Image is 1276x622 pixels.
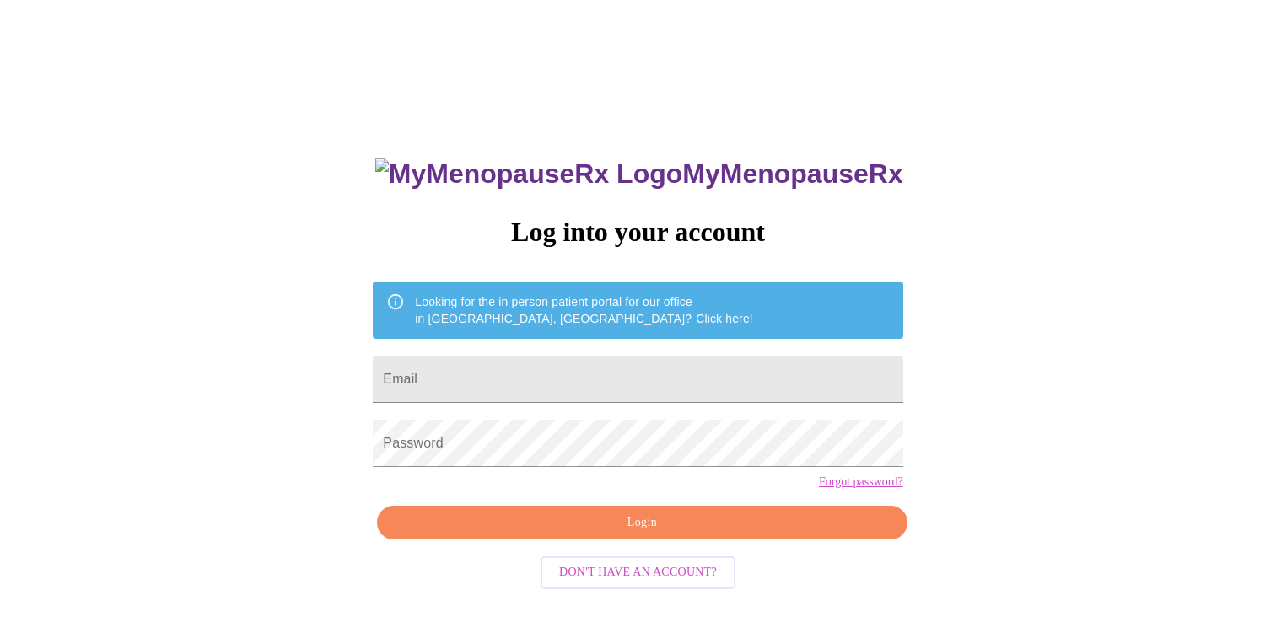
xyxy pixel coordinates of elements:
[541,556,735,589] button: Don't have an account?
[396,512,887,534] span: Login
[375,158,682,190] img: MyMenopauseRx Logo
[375,158,903,190] h3: MyMenopauseRx
[415,287,753,334] div: Looking for the in person patient portal for our office in [GEOGRAPHIC_DATA], [GEOGRAPHIC_DATA]?
[373,217,902,248] h3: Log into your account
[536,564,740,578] a: Don't have an account?
[559,562,717,583] span: Don't have an account?
[819,475,903,489] a: Forgot password?
[377,506,907,540] button: Login
[696,312,753,325] a: Click here!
